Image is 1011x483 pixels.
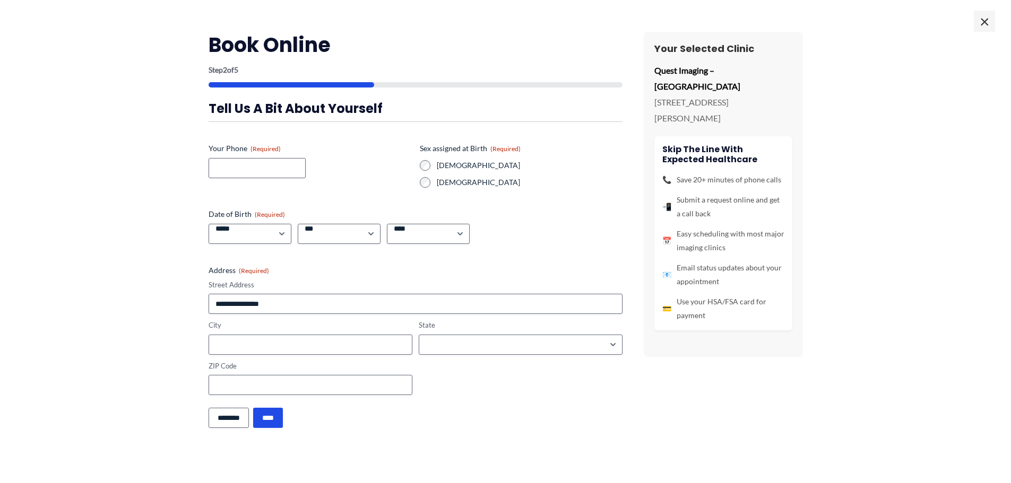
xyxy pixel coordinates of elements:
[662,234,671,248] span: 📅
[209,361,412,371] label: ZIP Code
[654,94,792,126] p: [STREET_ADDRESS][PERSON_NAME]
[974,11,995,32] span: ×
[255,210,285,218] span: (Required)
[662,261,784,288] li: Email status updates about your appointment
[662,227,784,254] li: Easy scheduling with most major imaging clinics
[234,65,238,74] span: 5
[437,177,623,188] label: [DEMOGRAPHIC_DATA]
[209,320,412,330] label: City
[662,295,784,322] li: Use your HSA/FSA card for payment
[209,143,411,154] label: Your Phone
[209,100,623,117] h3: Tell us a bit about yourself
[239,267,269,275] span: (Required)
[662,200,671,214] span: 📲
[209,280,623,290] label: Street Address
[662,173,671,187] span: 📞
[662,144,784,164] h4: Skip the line with Expected Healthcare
[490,145,521,153] span: (Required)
[662,173,784,187] li: Save 20+ minutes of phone calls
[223,65,227,74] span: 2
[662,268,671,282] span: 📧
[662,302,671,315] span: 💳
[654,63,792,94] p: Quest Imaging – [GEOGRAPHIC_DATA]
[209,209,285,219] legend: Date of Birth
[209,66,623,74] p: Step of
[250,145,281,153] span: (Required)
[209,265,269,276] legend: Address
[437,160,623,171] label: [DEMOGRAPHIC_DATA]
[209,32,623,58] h2: Book Online
[662,193,784,221] li: Submit a request online and get a call back
[420,143,521,154] legend: Sex assigned at Birth
[419,320,623,330] label: State
[654,42,792,55] h3: Your Selected Clinic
